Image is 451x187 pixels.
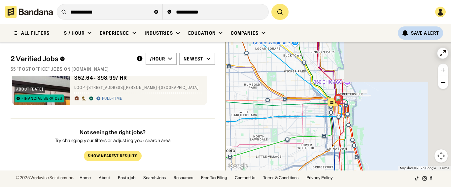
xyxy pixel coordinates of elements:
[5,6,53,18] img: Bandana logotype
[11,66,215,72] div: 55 "post office" jobs on [DOMAIN_NAME]
[411,30,439,36] div: Save Alert
[16,176,74,180] div: © 2025 Workwise Solutions Inc.
[306,176,333,180] a: Privacy Policy
[74,74,127,81] div: $ 52.64 - $98.99 / hr
[11,55,131,63] div: 2 Verified Jobs
[80,176,91,180] a: Home
[21,31,50,35] div: ALL FILTERS
[400,166,436,170] span: Map data ©2025 Google
[231,30,259,36] div: Companies
[201,176,227,180] a: Free Tax Filing
[118,176,135,180] a: Post a job
[145,30,173,36] div: Industries
[143,176,166,180] a: Search Jobs
[227,162,249,170] a: Open this area in Google Maps (opens a new window)
[74,85,203,91] div: Loop · [STREET_ADDRESS][PERSON_NAME] · [GEOGRAPHIC_DATA]
[21,96,62,100] div: Financial Services
[227,162,249,170] img: Google
[188,30,216,36] div: Education
[440,166,449,170] a: Terms (opens in new tab)
[88,154,138,158] div: Show Nearest Results
[102,96,122,101] div: Full-time
[16,87,43,91] div: about [DATE]
[55,138,171,143] div: Try changing your filters or adjusting your search area
[184,56,203,62] div: Newest
[263,176,298,180] a: Terms & Conditions
[100,30,129,36] div: Experience
[64,30,85,36] div: $ / hour
[99,176,110,180] a: About
[434,149,448,163] button: Map camera controls
[235,176,255,180] a: Contact Us
[11,76,215,170] div: grid
[174,176,193,180] a: Resources
[150,56,165,62] div: /hour
[55,129,171,135] div: Not seeing the right jobs?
